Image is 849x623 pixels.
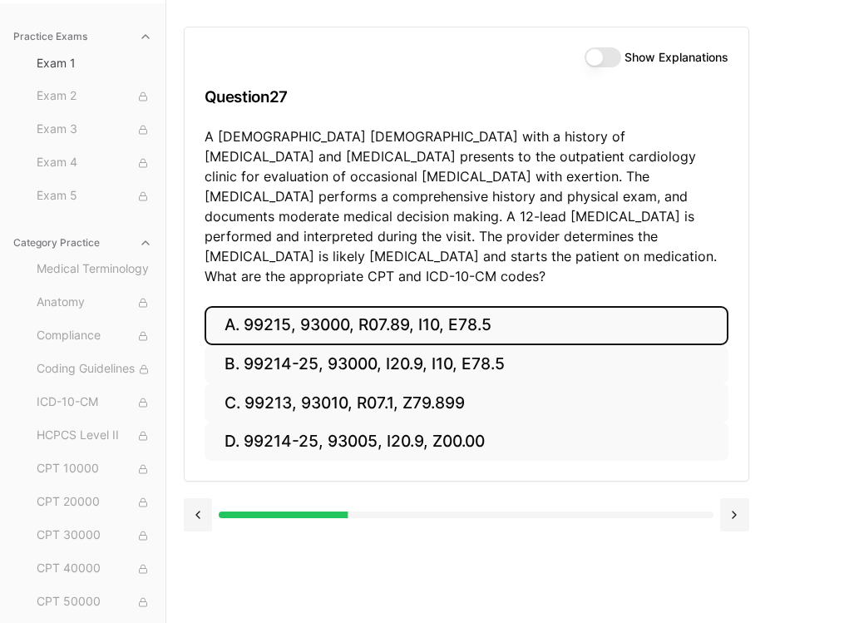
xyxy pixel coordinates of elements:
label: Show Explanations [624,52,728,63]
button: Exam 5 [30,183,159,210]
span: CPT 20000 [37,493,152,512]
span: Exam 3 [37,121,152,139]
button: CPT 30000 [30,522,159,549]
button: C. 99213, 93010, R07.1, Z79.899 [205,383,728,423]
button: Category Practice [7,230,159,256]
button: Exam 3 [30,116,159,143]
button: Coding Guidelines [30,356,159,383]
span: Exam 4 [37,154,152,172]
span: Exam 5 [37,187,152,205]
button: Practice Exams [7,23,159,50]
span: Exam 2 [37,87,152,106]
button: Exam 4 [30,150,159,176]
span: Anatomy [37,294,152,312]
span: CPT 40000 [37,560,152,578]
span: HCPCS Level II [37,427,152,445]
button: CPT 50000 [30,589,159,616]
button: Exam 2 [30,83,159,110]
button: A. 99215, 93000, R07.89, I10, E78.5 [205,306,728,345]
span: Compliance [37,327,152,345]
p: A [DEMOGRAPHIC_DATA] [DEMOGRAPHIC_DATA] with a history of [MEDICAL_DATA] and [MEDICAL_DATA] prese... [205,126,728,286]
button: D. 99214-25, 93005, I20.9, Z00.00 [205,423,728,462]
button: CPT 40000 [30,556,159,582]
button: Anatomy [30,289,159,316]
button: ICD-10-CM [30,389,159,416]
button: Medical Terminology [30,256,159,283]
button: Compliance [30,323,159,349]
span: CPT 30000 [37,527,152,545]
span: Medical Terminology [37,260,152,279]
span: CPT 50000 [37,593,152,611]
span: Exam 1 [37,55,152,72]
span: CPT 10000 [37,460,152,478]
h3: Question 27 [205,72,728,121]
span: Coding Guidelines [37,360,152,378]
button: Exam 1 [30,50,159,77]
button: B. 99214-25, 93000, I20.9, I10, E78.5 [205,345,728,384]
button: CPT 10000 [30,456,159,482]
span: ICD-10-CM [37,393,152,412]
button: HCPCS Level II [30,423,159,449]
button: CPT 20000 [30,489,159,516]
